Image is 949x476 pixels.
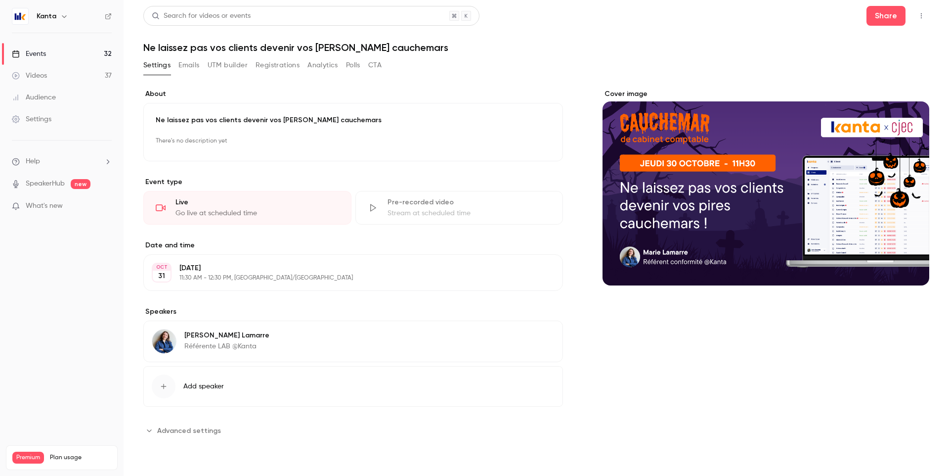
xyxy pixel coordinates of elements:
[355,191,563,225] div: Pre-recorded videoStream at scheduled time
[184,341,269,351] p: Référente LAB @Kanta
[178,57,199,73] button: Emails
[153,264,171,271] div: OCT
[12,114,51,124] div: Settings
[603,89,929,286] section: Cover image
[12,452,44,464] span: Premium
[26,179,65,189] a: SpeakerHub
[175,197,339,207] div: Live
[179,263,511,273] p: [DATE]
[152,330,176,353] img: Marie Lamarre
[37,11,56,21] h6: Kanta
[388,197,551,207] div: Pre-recorded video
[71,179,90,189] span: new
[12,93,56,102] div: Audience
[179,274,511,282] p: 11:30 AM - 12:30 PM, [GEOGRAPHIC_DATA]/[GEOGRAPHIC_DATA]
[346,57,360,73] button: Polls
[143,423,227,438] button: Advanced settings
[603,89,929,99] label: Cover image
[157,426,221,436] span: Advanced settings
[143,89,563,99] label: About
[184,331,269,340] p: [PERSON_NAME] Lamarre
[866,6,906,26] button: Share
[143,423,563,438] section: Advanced settings
[143,307,563,317] label: Speakers
[143,42,929,53] h1: Ne laissez pas vos clients devenir vos [PERSON_NAME] cauchemars
[12,156,112,167] li: help-dropdown-opener
[12,71,47,81] div: Videos
[156,133,551,149] p: There's no description yet
[307,57,338,73] button: Analytics
[143,321,563,362] div: Marie Lamarre[PERSON_NAME] LamarreRéférente LAB @Kanta
[388,208,551,218] div: Stream at scheduled time
[100,202,112,211] iframe: Noticeable Trigger
[143,191,351,225] div: LiveGo live at scheduled time
[368,57,382,73] button: CTA
[143,366,563,407] button: Add speaker
[12,8,28,24] img: Kanta
[256,57,300,73] button: Registrations
[50,454,111,462] span: Plan usage
[152,11,251,21] div: Search for videos or events
[175,208,339,218] div: Go live at scheduled time
[208,57,248,73] button: UTM builder
[183,381,224,391] span: Add speaker
[143,57,171,73] button: Settings
[158,271,165,281] p: 31
[26,201,63,211] span: What's new
[26,156,40,167] span: Help
[143,240,563,250] label: Date and time
[156,115,551,125] p: Ne laissez pas vos clients devenir vos [PERSON_NAME] cauchemars
[143,177,563,187] p: Event type
[12,49,46,59] div: Events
